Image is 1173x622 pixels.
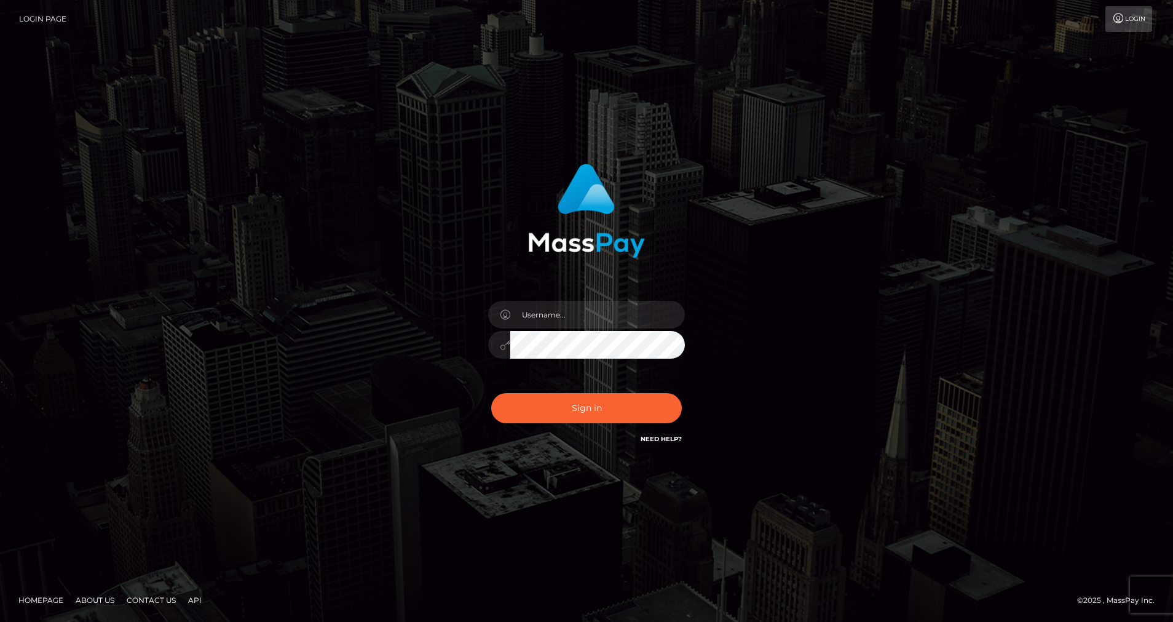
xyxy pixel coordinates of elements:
[19,6,66,32] a: Login Page
[510,301,685,329] input: Username...
[491,393,682,423] button: Sign in
[1105,6,1152,32] a: Login
[183,591,207,610] a: API
[122,591,181,610] a: Contact Us
[641,435,682,443] a: Need Help?
[14,591,68,610] a: Homepage
[71,591,119,610] a: About Us
[528,164,645,258] img: MassPay Login
[1077,594,1164,607] div: © 2025 , MassPay Inc.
